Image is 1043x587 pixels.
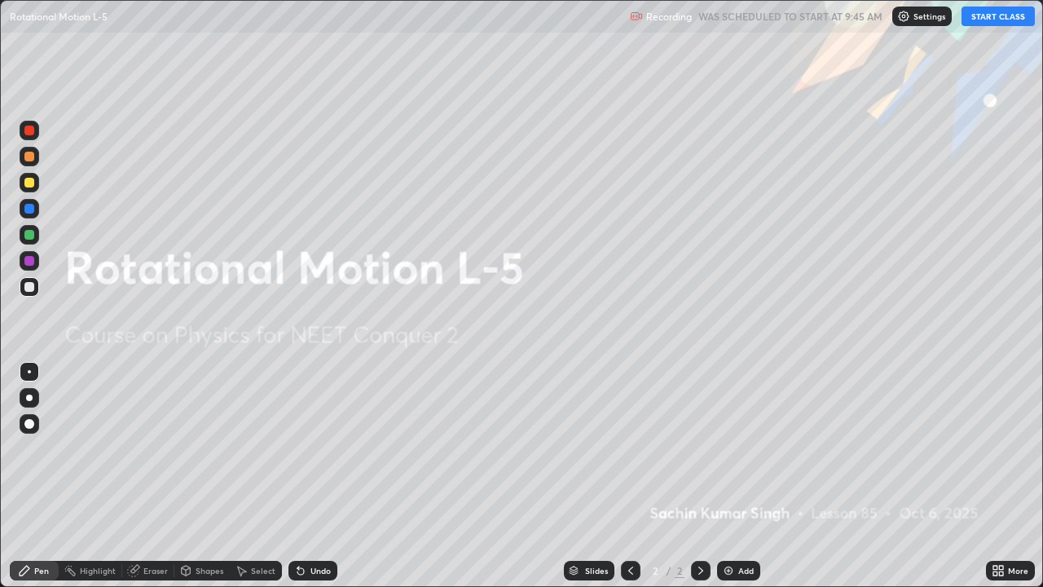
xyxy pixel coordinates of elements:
[251,567,275,575] div: Select
[962,7,1035,26] button: START CLASS
[196,567,223,575] div: Shapes
[722,564,735,577] img: add-slide-button
[143,567,168,575] div: Eraser
[10,10,108,23] p: Rotational Motion L-5
[738,567,754,575] div: Add
[647,566,663,576] div: 2
[630,10,643,23] img: recording.375f2c34.svg
[698,9,882,24] h5: WAS SCHEDULED TO START AT 9:45 AM
[80,567,116,575] div: Highlight
[1008,567,1028,575] div: More
[585,567,608,575] div: Slides
[310,567,331,575] div: Undo
[667,566,671,576] div: /
[675,563,684,578] div: 2
[34,567,49,575] div: Pen
[646,11,692,23] p: Recording
[897,10,910,23] img: class-settings-icons
[913,12,945,20] p: Settings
